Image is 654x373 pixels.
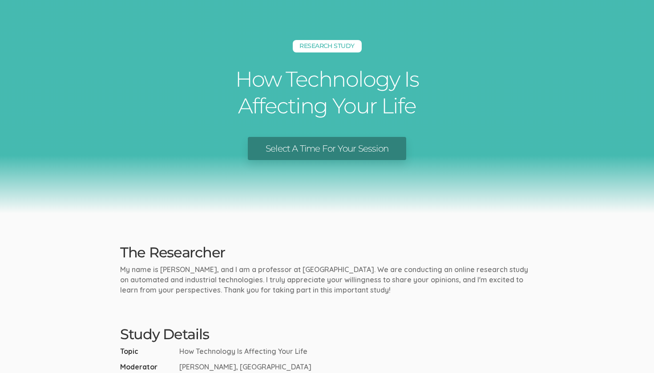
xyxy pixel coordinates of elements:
a: Select A Time For Your Session [248,137,406,160]
p: My name is [PERSON_NAME], and I am a professor at [GEOGRAPHIC_DATA]. We are conducting an online ... [120,265,534,295]
span: Topic [120,346,176,357]
iframe: Chat Widget [610,330,654,373]
span: Moderator [120,362,176,372]
h1: How Technology Is Affecting Your Life [194,66,460,119]
h2: The Researcher [120,245,534,260]
span: [PERSON_NAME], [GEOGRAPHIC_DATA] [179,362,311,372]
span: How Technology Is Affecting Your Life [179,346,307,357]
h5: Research Study [293,40,362,52]
h2: Study Details [120,326,534,342]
